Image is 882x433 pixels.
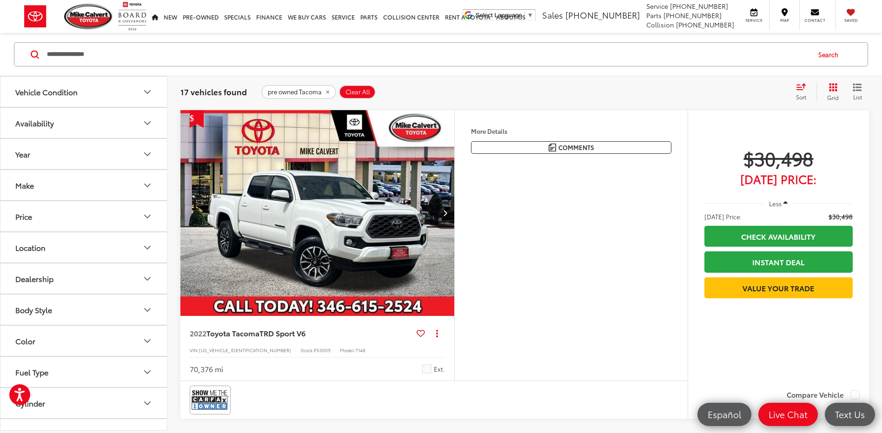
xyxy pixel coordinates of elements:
[846,83,869,101] button: List View
[180,110,455,316] a: 2022 Toyota Tacoma TRD Sport V62022 Toyota Tacoma TRD Sport V62022 Toyota Tacoma TRD Sport V62022...
[259,328,305,338] span: TRD Sport V6
[769,199,782,208] span: Less
[646,20,674,29] span: Collision
[142,86,153,98] div: Vehicle Condition
[64,4,113,29] img: Mike Calvert Toyota
[15,212,32,221] div: Price
[758,403,818,426] a: Live Chat
[15,118,54,127] div: Availability
[180,110,455,316] div: 2022 Toyota Tacoma TRD Sport V6 0
[314,347,331,354] span: P53009
[743,17,764,23] span: Service
[429,325,445,341] button: Actions
[0,295,168,325] button: Body StyleBody Style
[704,251,853,272] a: Instant Deal
[15,181,34,190] div: Make
[190,110,204,128] span: Get Price Drop Alert
[816,83,846,101] button: Grid View
[827,93,839,101] span: Grid
[15,274,53,283] div: Dealership
[804,17,825,23] span: Contact
[549,144,556,151] img: Comments
[142,180,153,191] div: Make
[0,170,168,200] button: MakeMake
[558,143,594,152] span: Comments
[199,347,291,354] span: [US_VEHICLE_IDENTIFICATION_NUMBER]
[15,243,46,252] div: Location
[646,1,668,11] span: Service
[565,9,640,21] span: [PHONE_NUMBER]
[704,174,853,184] span: [DATE] Price:
[0,201,168,231] button: PricePrice
[704,226,853,247] a: Check Availability
[142,211,153,222] div: Price
[471,128,671,134] h4: More Details
[434,365,445,374] span: Ext.
[190,347,199,354] span: VIN:
[300,347,314,354] span: Stock:
[142,398,153,409] div: Cylinder
[704,146,853,170] span: $30,498
[0,263,168,294] button: DealershipDealership
[0,108,168,138] button: AvailabilityAvailability
[0,326,168,356] button: ColorColor
[703,408,746,420] span: Español
[809,43,852,66] button: Search
[527,12,533,19] span: ▼
[142,304,153,315] div: Body Style
[825,403,875,426] a: Text Us
[830,408,869,420] span: Text Us
[192,387,229,412] img: CarFax One Owner
[676,20,734,29] span: [PHONE_NUMBER]
[0,139,168,169] button: YearYear
[15,150,30,158] div: Year
[261,85,336,99] button: remove pre%20owned%20Tacoma
[829,212,853,221] span: $30,498
[46,43,809,66] input: Search by Make, Model, or Keyword
[206,328,259,338] span: Toyota Tacoma
[697,403,751,426] a: Español
[841,17,861,23] span: Saved
[180,86,247,97] span: 17 vehicles found
[15,367,48,376] div: Fuel Type
[774,17,795,23] span: Map
[436,197,454,229] button: Next image
[355,347,365,354] span: 7148
[190,328,206,338] span: 2022
[15,305,52,314] div: Body Style
[646,11,662,20] span: Parts
[787,390,860,400] label: Compare Vehicle
[142,273,153,284] div: Dealership
[704,277,853,298] a: Value Your Trade
[180,110,455,316] img: 2022 Toyota Tacoma TRD Sport V6
[0,77,168,107] button: Vehicle ConditionVehicle Condition
[796,93,806,101] span: Sort
[853,93,862,101] span: List
[142,149,153,160] div: Year
[142,335,153,347] div: Color
[340,347,355,354] span: Model:
[765,195,793,212] button: Less
[268,88,322,96] span: pre owned Tacoma
[0,232,168,262] button: LocationLocation
[15,87,78,96] div: Vehicle Condition
[791,83,816,101] button: Select sort value
[190,364,223,374] div: 70,376 mi
[663,11,722,20] span: [PHONE_NUMBER]
[704,212,742,221] span: [DATE] Price:
[15,399,45,407] div: Cylinder
[471,141,671,154] button: Comments
[436,329,438,337] span: dropdown dots
[0,388,168,418] button: CylinderCylinder
[764,408,812,420] span: Live Chat
[142,242,153,253] div: Location
[142,367,153,378] div: Fuel Type
[142,118,153,129] div: Availability
[670,1,728,11] span: [PHONE_NUMBER]
[0,357,168,387] button: Fuel TypeFuel Type
[542,9,563,21] span: Sales
[345,88,370,96] span: Clear All
[339,85,376,99] button: Clear All
[190,328,413,338] a: 2022Toyota TacomaTRD Sport V6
